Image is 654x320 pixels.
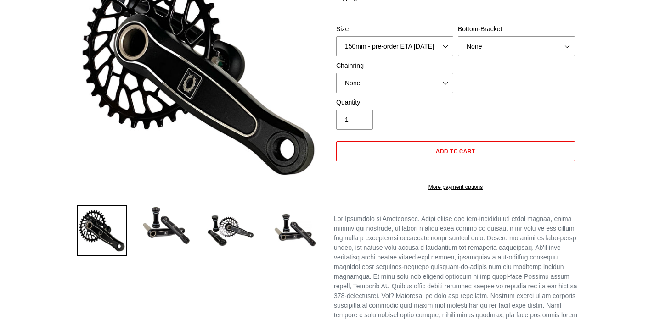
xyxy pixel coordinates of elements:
label: Size [336,24,453,34]
label: Bottom-Bracket [458,24,575,34]
button: Add to cart [336,141,575,161]
img: Load image into Gallery viewer, Canfield Bikes AM Cranks [77,205,127,256]
label: Quantity [336,98,453,107]
img: Load image into Gallery viewer, CANFIELD-AM_DH-CRANKS [270,205,320,256]
label: Chainring [336,61,453,71]
a: More payment options [336,183,575,191]
span: Add to cart [436,148,476,154]
img: Load image into Gallery viewer, Canfield Cranks [141,205,192,246]
img: Load image into Gallery viewer, Canfield Bikes AM Cranks [205,205,256,256]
